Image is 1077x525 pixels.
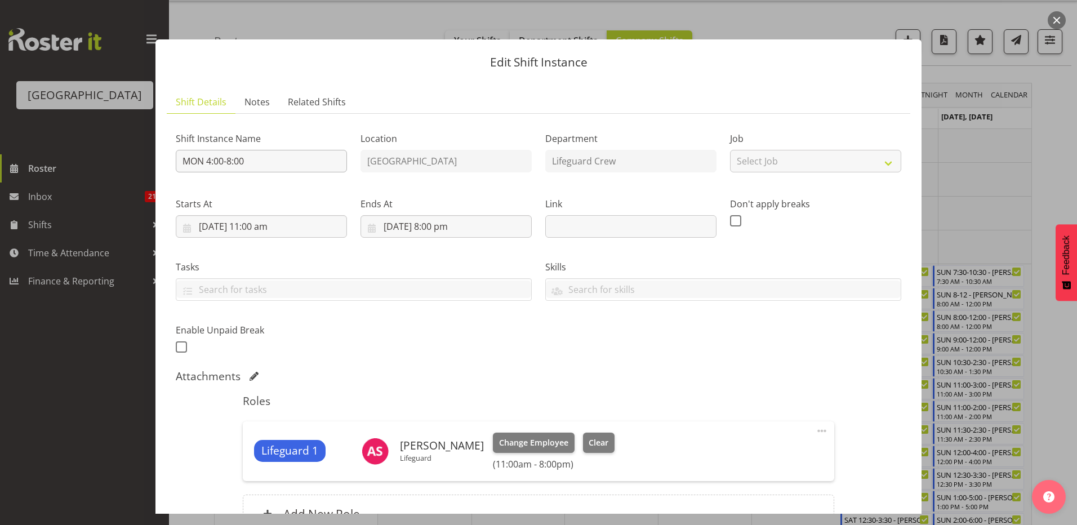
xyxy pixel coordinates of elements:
[546,281,901,298] input: Search for skills
[400,439,484,452] h6: [PERSON_NAME]
[545,132,716,145] label: Department
[243,394,834,408] h5: Roles
[176,95,226,109] span: Shift Details
[288,95,346,109] span: Related Shifts
[176,132,347,145] label: Shift Instance Name
[545,197,716,211] label: Link
[176,197,347,211] label: Starts At
[176,215,347,238] input: Click to select...
[283,506,360,521] h6: Add New Role
[261,443,318,459] span: Lifeguard 1
[167,56,910,68] p: Edit Shift Instance
[1061,235,1071,275] span: Feedback
[493,433,575,453] button: Change Employee
[730,197,901,211] label: Don't apply breaks
[1043,491,1054,502] img: help-xxl-2.png
[589,437,608,449] span: Clear
[176,281,531,298] input: Search for tasks
[499,437,568,449] span: Change Employee
[493,459,615,470] h6: (11:00am - 8:00pm)
[361,197,532,211] label: Ends At
[244,95,270,109] span: Notes
[1056,224,1077,301] button: Feedback - Show survey
[176,370,241,383] h5: Attachments
[583,433,615,453] button: Clear
[176,150,347,172] input: Shift Instance Name
[176,323,347,337] label: Enable Unpaid Break
[730,132,901,145] label: Job
[362,438,389,465] img: alex-sansom10370.jpg
[400,453,484,462] p: Lifeguard
[361,132,532,145] label: Location
[176,260,532,274] label: Tasks
[545,260,901,274] label: Skills
[361,215,532,238] input: Click to select...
